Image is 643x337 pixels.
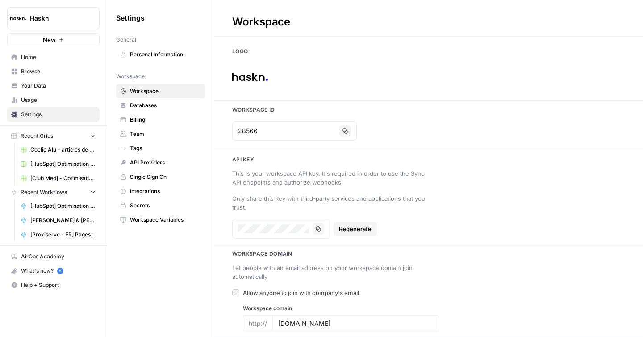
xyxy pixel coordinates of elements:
span: General [116,36,136,44]
span: [Club Med] - Optimisation + FAQ Grid [30,174,96,182]
button: Workspace: Haskn [7,7,100,29]
span: Haskn [30,14,84,23]
a: Billing [116,113,205,127]
text: 5 [59,269,61,273]
span: Help + Support [21,281,96,289]
div: Only share this key with third-party services and applications that you trust. [232,194,429,212]
span: [PERSON_NAME] & [PERSON_NAME] - Optimization pages for LLMs [30,216,96,224]
span: API Providers [130,159,201,167]
img: Haskn Logo [10,10,26,26]
a: Usage [7,93,100,107]
button: New [7,33,100,46]
div: Workspace [214,15,308,29]
h3: Api key [214,156,643,164]
span: Home [21,53,96,61]
span: Personal Information [130,51,201,59]
span: Your Data [21,82,96,90]
span: Single Sign On [130,173,201,181]
span: Workspace [130,87,201,95]
span: Recent Workflows [21,188,67,196]
a: API Providers [116,156,205,170]
a: Your Data [7,79,100,93]
span: New [43,35,56,44]
span: Billing [130,116,201,124]
span: Databases [130,101,201,110]
a: Home [7,50,100,64]
span: Usage [21,96,96,104]
div: http:// [243,315,272,331]
a: [Club Med] - Optimisation + FAQ Grid [17,171,100,185]
span: Browse [21,67,96,76]
span: Settings [21,110,96,118]
span: Team [130,130,201,138]
span: Allow anyone to join with company's email [243,288,359,297]
a: Tags [116,141,205,156]
a: Personal Information [116,47,205,62]
span: Recent Grids [21,132,53,140]
button: What's new? 5 [7,264,100,278]
a: [HubSpot] Optimisation - Articles de blog + outils [17,199,100,213]
span: AirOps Academy [21,253,96,261]
a: Coclic Alu - articles de blog Grid [17,143,100,157]
img: Company Logo [232,59,268,95]
a: Team [116,127,205,141]
h3: Workspace Id [214,106,643,114]
a: Secrets [116,198,205,213]
span: [Proxiserve - FR] Pages catégories - 800 mots sans FAQ [30,231,96,239]
span: [HubSpot] Optimisation - Articles de blog + outils [30,160,96,168]
label: Workspace domain [243,304,439,312]
span: Tags [130,144,201,152]
input: Allow anyone to join with company's email [232,289,239,296]
div: What's new? [8,264,99,278]
span: Regenerate [339,224,372,233]
span: Integrations [130,187,201,195]
a: AirOps Academy [7,249,100,264]
button: Regenerate [334,222,377,236]
button: Recent Grids [7,129,100,143]
button: Help + Support [7,278,100,292]
a: Databases [116,98,205,113]
span: Workspace [116,72,145,80]
a: Single Sign On [116,170,205,184]
h3: Logo [214,47,643,55]
a: Workspace Variables [116,213,205,227]
div: Let people with an email address on your workspace domain join automatically [232,263,429,281]
span: Workspace Variables [130,216,201,224]
a: Workspace [116,84,205,98]
span: Secrets [130,202,201,210]
a: [PERSON_NAME] & [PERSON_NAME] - Optimization pages for LLMs [17,213,100,227]
a: Browse [7,64,100,79]
a: Settings [7,107,100,122]
h3: Workspace Domain [214,250,643,258]
span: [HubSpot] Optimisation - Articles de blog + outils [30,202,96,210]
a: [HubSpot] Optimisation - Articles de blog + outils [17,157,100,171]
a: Integrations [116,184,205,198]
a: 5 [57,268,63,274]
span: Settings [116,13,145,23]
span: Coclic Alu - articles de blog Grid [30,146,96,154]
div: This is your workspace API key. It's required in order to use the Sync API endpoints and authoriz... [232,169,429,187]
a: [Proxiserve - FR] Pages catégories - 800 mots sans FAQ [17,227,100,242]
button: Recent Workflows [7,185,100,199]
